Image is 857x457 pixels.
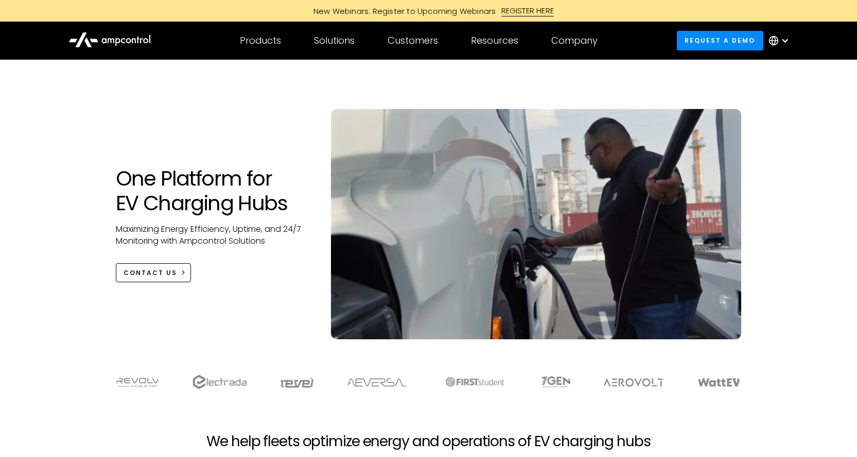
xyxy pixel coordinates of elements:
div: Company [551,35,598,46]
a: CONTACT US [116,263,191,282]
img: electrada logo [193,375,247,389]
a: Request a demo [677,31,763,50]
div: CONTACT US [124,268,177,278]
h1: One Platform for EV Charging Hubs [116,166,311,215]
div: New Webinars: Register to Upcoming Webinars [303,6,501,16]
img: WattEV logo [697,378,741,387]
div: Resources [471,35,518,46]
h2: We help fleets optimize energy and operations of EV charging hubs [206,433,650,450]
a: New Webinars: Register to Upcoming WebinarsREGISTER HERE [197,5,660,16]
div: Customers [388,35,438,46]
div: Solutions [314,35,355,46]
div: Products [240,35,281,46]
div: REGISTER HERE [501,5,554,16]
img: Aerovolt Logo [603,378,664,387]
p: Maximizing Energy Efficiency, Uptime, and 24/7 Monitoring with Ampcontrol Solutions [116,224,311,247]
